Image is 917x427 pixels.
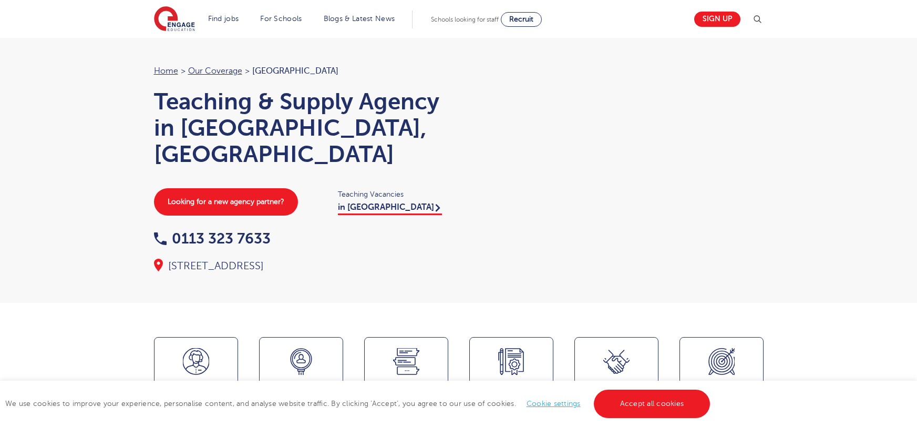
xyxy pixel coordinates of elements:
span: We use cookies to improve your experience, personalise content, and analyse website traffic. By c... [5,400,713,408]
span: > [245,66,250,76]
a: For Schools [260,15,302,23]
a: GoogleReviews [364,337,448,422]
a: Blogs & Latest News [324,15,395,23]
div: [STREET_ADDRESS] [154,259,448,273]
a: 0113 323 7633 [154,230,271,247]
a: Home [154,66,178,76]
a: VettingStandards [469,337,553,422]
nav: breadcrumb [154,64,448,78]
span: Recruit [509,15,533,23]
a: Cookie settings [527,400,581,408]
a: Meetthe team [154,337,238,422]
a: Our coverage [188,66,242,76]
a: ServiceArea [679,337,764,422]
a: Sign up [694,12,740,27]
a: Recruit [501,12,542,27]
span: Schools looking for staff [431,16,499,23]
span: [GEOGRAPHIC_DATA] [252,66,338,76]
a: Accept all cookies [594,390,710,418]
a: Looking for a new agency partner? [154,188,298,216]
a: LatestVacancies [259,337,343,422]
img: Engage Education [154,6,195,33]
h1: Teaching & Supply Agency in [GEOGRAPHIC_DATA], [GEOGRAPHIC_DATA] [154,88,448,167]
span: Teaching Vacancies [338,188,448,200]
a: in [GEOGRAPHIC_DATA] [338,202,442,215]
span: > [181,66,186,76]
a: Find jobs [208,15,239,23]
a: Local Partnerships [574,337,658,422]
